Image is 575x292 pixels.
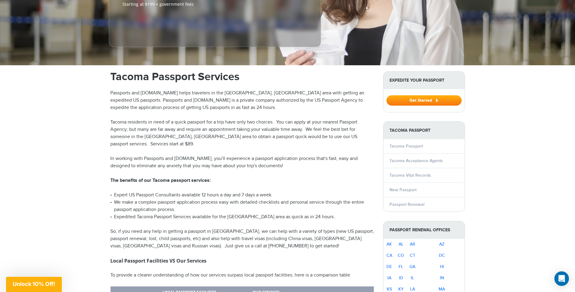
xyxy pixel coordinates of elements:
[110,199,374,213] li: We make a complex passport application process easy with detailed checklists and personal service...
[398,253,404,258] a: CO
[389,187,416,192] a: New Passport
[110,71,374,82] h1: Tacoma Passport Services
[110,213,374,221] li: Expedited Tacoma Passport Services available for the [GEOGRAPHIC_DATA] area as quick as in 24 hou...
[386,98,462,103] a: Get Started
[387,275,391,280] a: IA
[383,122,465,139] strong: Tacoma Passport
[383,221,465,239] strong: Passport Renewal Offices
[122,1,307,7] span: Starting at $199 + government fees
[440,264,444,269] a: HI
[110,257,374,264] h3: Local Passport Facilities VS Our Services
[399,275,403,280] a: ID
[389,144,423,149] a: Tacoma Passport
[13,281,55,287] span: Unlock 10% Off!
[387,287,392,292] a: KS
[410,287,415,292] a: LA
[389,173,431,178] a: Tacoma Vital Records
[386,264,392,269] a: DE
[554,271,569,286] div: Open Intercom Messenger
[399,242,403,247] a: AL
[6,277,62,292] div: Unlock 10% Off!
[410,253,415,258] a: CT
[389,158,443,163] a: Tacoma Acceptance Agents
[410,242,415,247] a: AR
[386,95,462,106] button: Get Started
[110,90,374,111] p: Passports and [DOMAIN_NAME] helps travelers in the [GEOGRAPHIC_DATA], [GEOGRAPHIC_DATA] area with...
[110,192,374,199] li: Expert US Passport Consultants available 12 hours a day and 7 days a week.
[439,242,444,247] a: AZ
[110,155,374,170] p: In working with Passports and [DOMAIN_NAME], you'll experience a passport application process tha...
[411,275,414,280] a: IL
[110,272,374,279] p: To provide a clearer understanding of how our services surpass local passport facilities, here is...
[440,275,444,280] a: IN
[383,72,465,89] strong: Expedite Your Passport
[399,264,403,269] a: FL
[110,178,211,183] strong: The benefits of our Tacoma passport services:
[386,242,392,247] a: AK
[410,264,415,269] a: GA
[122,10,168,41] iframe: Customer reviews powered by Trustpilot
[439,287,445,292] a: MA
[386,253,392,258] a: CA
[398,287,404,292] a: KY
[110,228,374,250] p: So, if you need any help in getting a passport in [GEOGRAPHIC_DATA], we can help with a variety o...
[389,202,424,207] a: Passport Renewal
[439,253,445,258] a: DC
[110,119,374,148] p: Tacoma residents in need of a quick passport for a trip have only two choices. You can apply at y...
